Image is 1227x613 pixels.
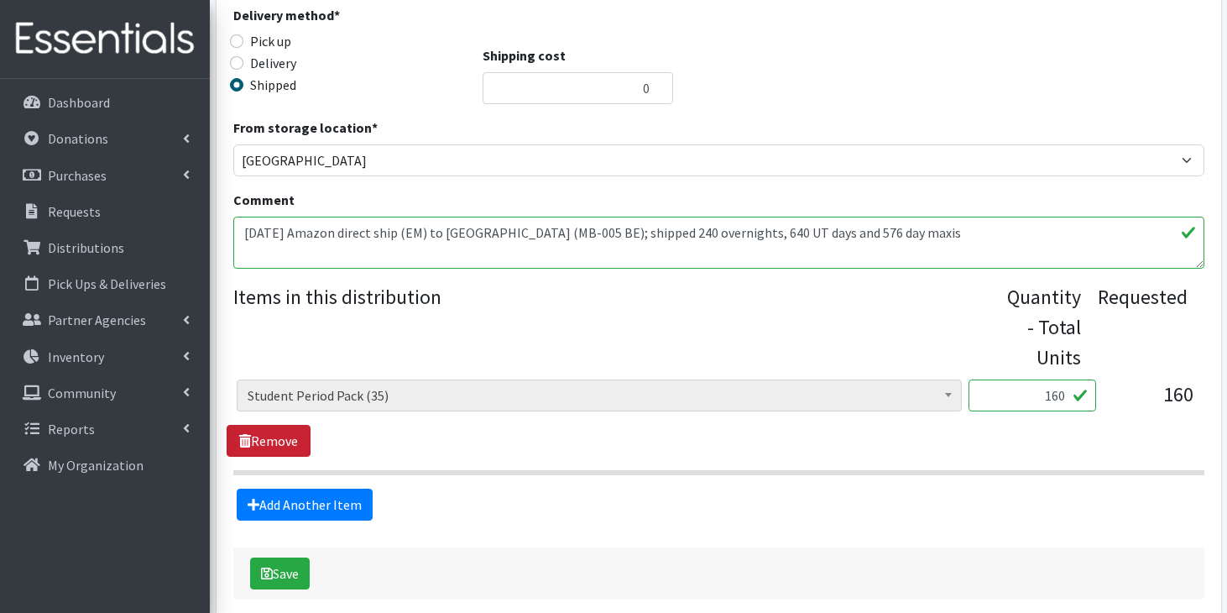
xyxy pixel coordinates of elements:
[7,448,203,482] a: My Organization
[7,376,203,410] a: Community
[248,384,951,407] span: Student Period Pack (35)
[483,72,673,104] input: Shipping Cost
[233,190,295,210] label: Comment
[48,421,95,437] p: Reports
[7,122,203,155] a: Donations
[1110,380,1193,425] div: 160
[233,282,1007,366] legend: Items in this distribution
[250,75,296,95] label: Shipped
[48,348,104,365] p: Inventory
[48,312,146,328] p: Partner Agencies
[233,118,378,138] label: From storage location
[7,86,203,119] a: Dashboard
[48,167,107,184] p: Purchases
[7,412,203,446] a: Reports
[237,380,962,411] span: Student Period Pack (35)
[48,203,101,220] p: Requests
[1098,282,1188,373] div: Requested
[48,385,116,401] p: Community
[7,340,203,374] a: Inventory
[7,159,203,192] a: Purchases
[7,267,203,301] a: Pick Ups & Deliveries
[372,119,378,136] abbr: required
[250,558,310,589] button: Save
[250,31,291,51] label: Pick up
[48,275,166,292] p: Pick Ups & Deliveries
[969,380,1096,411] input: Quantity
[7,195,203,228] a: Requests
[48,94,110,111] p: Dashboard
[7,11,203,67] img: HumanEssentials
[334,7,340,24] abbr: required
[7,231,203,265] a: Distributions
[48,239,124,256] p: Distributions
[1007,282,1081,373] div: Quantity - Total Units
[7,303,203,337] a: Partner Agencies
[233,217,1204,269] textarea: For our [DEMOGRAPHIC_DATA] student population, Thank you!
[48,130,108,147] p: Donations
[483,45,566,65] label: Shipping cost
[48,457,144,474] p: My Organization
[227,425,311,457] a: Remove
[250,53,296,73] label: Delivery
[233,5,476,31] legend: Delivery method
[237,489,373,521] a: Add Another Item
